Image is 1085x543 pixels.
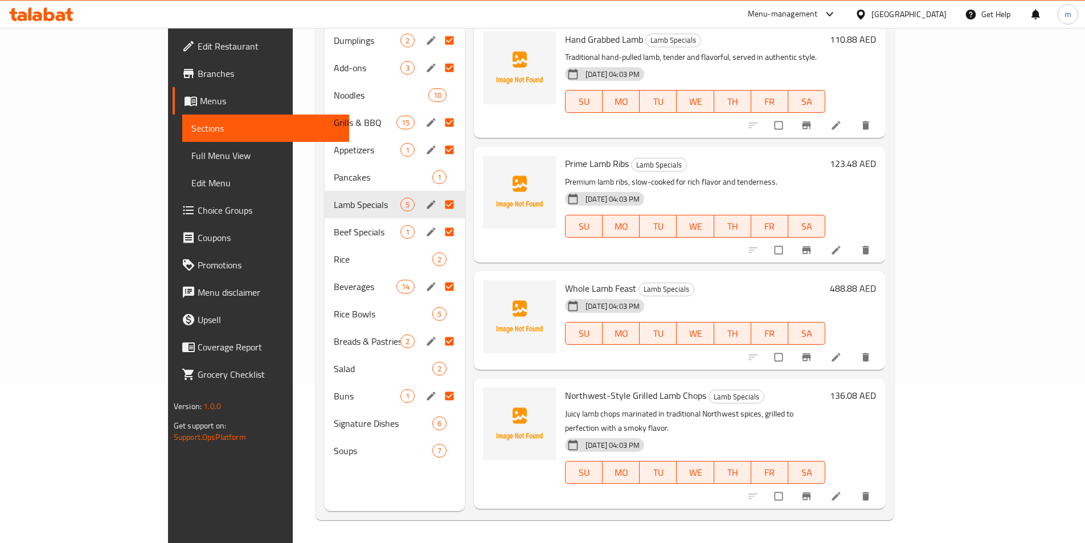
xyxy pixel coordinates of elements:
[173,32,349,60] a: Edit Restaurant
[751,215,788,238] button: FR
[677,90,714,113] button: WE
[424,33,441,48] button: edit
[748,7,818,21] div: Menu-management
[853,484,881,509] button: delete
[632,158,686,172] span: Lamb Specials
[325,136,465,164] div: Appetizers1edit
[607,464,635,481] span: MO
[334,116,396,129] span: Grills & BBQ
[794,113,821,138] button: Branch-specific-item
[756,325,784,342] span: FR
[424,60,441,75] button: edit
[640,90,677,113] button: TU
[334,362,432,375] span: Salad
[182,115,349,142] a: Sections
[719,325,747,342] span: TH
[853,113,881,138] button: delete
[396,116,415,129] div: items
[581,194,644,205] span: [DATE] 04:03 PM
[174,418,226,433] span: Get support on:
[768,485,792,507] span: Select to update
[325,218,465,246] div: Beef Specials1edit
[334,34,400,47] span: Dumplings
[709,390,764,403] span: Lamb Specials
[173,279,349,306] a: Menu disclaimer
[788,461,825,484] button: SA
[433,172,446,183] span: 1
[334,88,428,102] span: Noodles
[334,225,400,239] span: Beef Specials
[173,60,349,87] a: Branches
[424,115,441,130] button: edit
[565,155,629,172] span: Prime Lamb Ribs
[714,215,751,238] button: TH
[334,143,400,157] span: Appetizers
[607,218,635,235] span: MO
[644,218,672,235] span: TU
[768,115,792,136] span: Select to update
[631,158,687,172] div: Lamb Specials
[640,461,677,484] button: TU
[794,345,821,370] button: Branch-specific-item
[1064,8,1071,21] span: m
[719,464,747,481] span: TH
[182,169,349,197] a: Edit Menu
[173,306,349,333] a: Upsell
[830,387,876,403] h6: 136.08 AED
[646,34,701,47] span: Lamb Specials
[401,35,414,46] span: 2
[433,418,446,429] span: 6
[681,325,709,342] span: WE
[751,461,788,484] button: FR
[182,142,349,169] a: Full Menu View
[334,307,432,321] span: Rice Bowls
[853,238,881,263] button: delete
[581,69,644,80] span: [DATE] 04:03 PM
[400,389,415,403] div: items
[756,218,784,235] span: FR
[830,120,844,131] a: Edit menu item
[640,215,677,238] button: TU
[603,322,640,345] button: MO
[483,156,556,228] img: Prime Lamb Ribs
[397,117,414,128] span: 15
[401,63,414,74] span: 3
[565,175,825,189] p: Premium lamb ribs, slow-cooked for rich flavor and tenderness.
[830,352,844,363] a: Edit menu item
[581,301,644,312] span: [DATE] 04:03 PM
[198,203,340,217] span: Choice Groups
[424,389,441,403] button: edit
[334,389,400,403] div: Buns
[334,417,432,430] span: Signature Dishes
[334,198,400,211] div: Lamb Specials
[714,90,751,113] button: TH
[173,87,349,115] a: Menus
[198,258,340,272] span: Promotions
[793,464,821,481] span: SA
[173,361,349,388] a: Grocery Checklist
[432,170,447,184] div: items
[400,61,415,75] div: items
[198,340,340,354] span: Coverage Report
[677,322,714,345] button: WE
[607,325,635,342] span: MO
[325,382,465,410] div: Buns1edit
[681,93,709,110] span: WE
[174,399,202,414] span: Version:
[751,322,788,345] button: FR
[483,280,556,353] img: Whole Lamb Feast
[334,252,432,266] span: Rice
[433,309,446,320] span: 5
[203,399,221,414] span: 1.0.0
[570,218,598,235] span: SU
[334,170,432,184] span: Pancakes
[719,218,747,235] span: TH
[325,246,465,273] div: Rice2
[401,199,414,210] span: 5
[432,417,447,430] div: items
